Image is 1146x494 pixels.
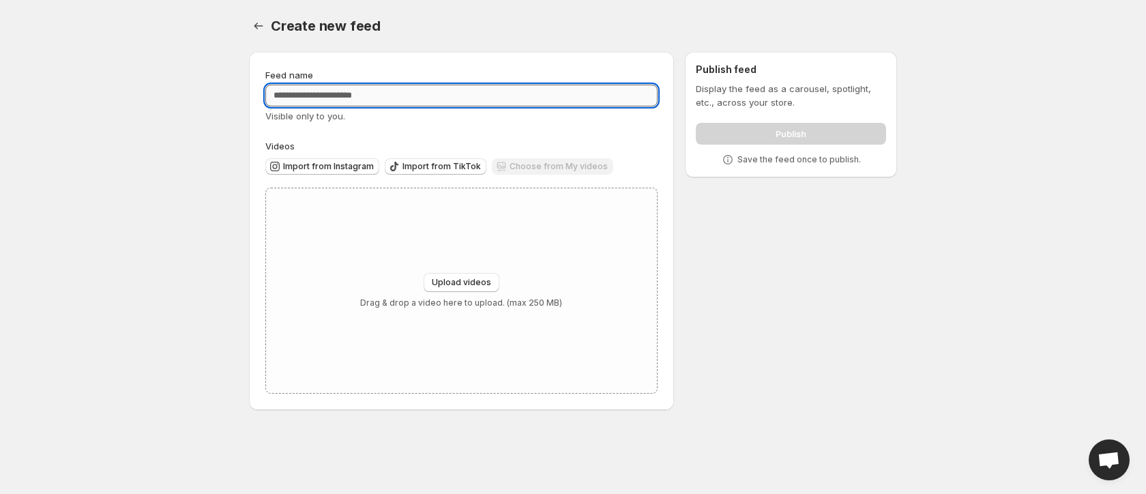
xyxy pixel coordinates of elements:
h2: Publish feed [696,63,886,76]
button: Import from Instagram [265,158,379,175]
p: Save the feed once to publish. [737,154,861,165]
button: Upload videos [424,273,499,292]
span: Visible only to you. [265,111,345,121]
span: Videos [265,141,295,151]
span: Create new feed [271,18,381,34]
span: Import from TikTok [402,161,481,172]
a: Open chat [1089,439,1130,480]
span: Feed name [265,70,313,81]
span: Upload videos [432,277,491,288]
span: Import from Instagram [283,161,374,172]
button: Settings [249,16,268,35]
p: Display the feed as a carousel, spotlight, etc., across your store. [696,82,886,109]
p: Drag & drop a video here to upload. (max 250 MB) [360,297,562,308]
button: Import from TikTok [385,158,486,175]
